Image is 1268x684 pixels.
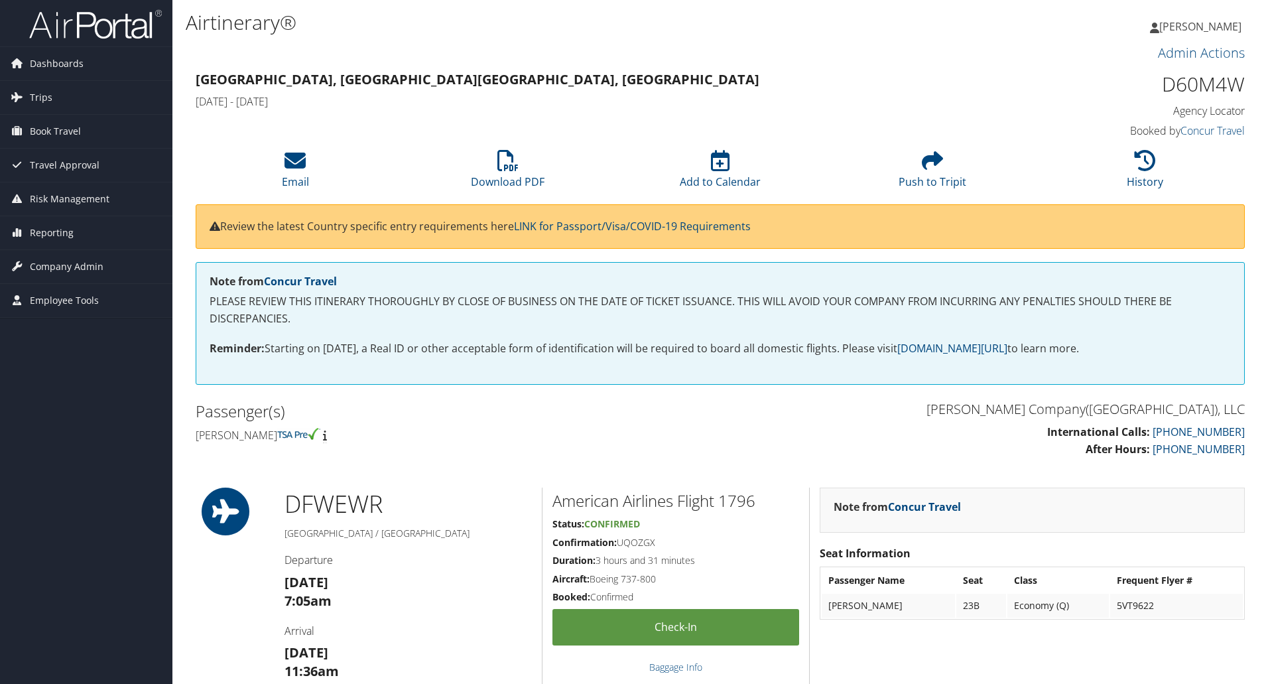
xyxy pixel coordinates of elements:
h4: [PERSON_NAME] [196,428,710,443]
h5: Boeing 737-800 [552,573,799,586]
h4: Arrival [285,624,532,638]
span: Company Admin [30,250,103,283]
a: Admin Actions [1158,44,1245,62]
span: Employee Tools [30,284,99,317]
a: Add to Calendar [680,157,761,189]
td: [PERSON_NAME] [822,594,955,618]
span: Travel Approval [30,149,99,182]
strong: Seat Information [820,546,911,561]
strong: Note from [210,274,337,289]
a: Push to Tripit [899,157,966,189]
th: Frequent Flyer # [1110,569,1243,592]
a: Download PDF [471,157,544,189]
h2: American Airlines Flight 1796 [552,490,799,512]
strong: Duration: [552,554,596,567]
a: Check-in [552,609,799,646]
strong: [DATE] [285,573,328,591]
a: Concur Travel [888,500,961,514]
strong: After Hours: [1086,442,1150,456]
span: [PERSON_NAME] [1159,19,1241,34]
strong: [DATE] [285,644,328,661]
a: Concur Travel [264,274,337,289]
a: Concur Travel [1180,123,1245,138]
a: Email [282,157,309,189]
p: Starting on [DATE], a Real ID or other acceptable form of identification will be required to boar... [210,340,1231,358]
strong: Booked: [552,590,590,603]
a: History [1127,157,1163,189]
td: Economy (Q) [1007,594,1109,618]
h5: [GEOGRAPHIC_DATA] / [GEOGRAPHIC_DATA] [285,527,532,540]
span: Reporting [30,216,74,249]
h1: DFW EWR [285,488,532,521]
th: Class [1007,569,1109,592]
a: [PHONE_NUMBER] [1153,425,1245,439]
td: 23B [956,594,1005,618]
span: Book Travel [30,115,81,148]
strong: Confirmation: [552,536,617,549]
a: [PERSON_NAME] [1150,7,1255,46]
h1: D60M4W [997,70,1245,98]
h1: Airtinerary® [186,9,899,36]
span: Dashboards [30,47,84,80]
span: Risk Management [30,182,109,216]
th: Passenger Name [822,569,955,592]
span: Trips [30,81,52,114]
strong: International Calls: [1047,425,1150,439]
h3: [PERSON_NAME] Company([GEOGRAPHIC_DATA]), LLC [730,400,1245,419]
a: LINK for Passport/Visa/COVID-19 Requirements [514,219,751,234]
a: [DOMAIN_NAME][URL] [897,341,1007,356]
h5: UQOZGX [552,536,799,549]
h4: Booked by [997,123,1245,138]
a: Baggage Info [649,661,702,673]
strong: Note from [834,500,961,514]
img: tsa-precheck.png [277,428,320,440]
h2: Passenger(s) [196,400,710,423]
td: 5VT9622 [1110,594,1243,618]
h5: 3 hours and 31 minutes [552,554,799,567]
strong: 7:05am [285,592,332,610]
strong: Status: [552,517,584,530]
p: Review the latest Country specific entry requirements here [210,218,1231,236]
p: PLEASE REVIEW THIS ITINERARY THOROUGHLY BY CLOSE OF BUSINESS ON THE DATE OF TICKET ISSUANCE. THIS... [210,293,1231,327]
img: airportal-logo.png [29,9,162,40]
strong: 11:36am [285,662,339,680]
h4: Agency Locator [997,103,1245,118]
h5: Confirmed [552,590,799,604]
h4: [DATE] - [DATE] [196,94,978,109]
a: [PHONE_NUMBER] [1153,442,1245,456]
strong: Reminder: [210,341,265,356]
span: Confirmed [584,517,640,530]
strong: Aircraft: [552,573,590,585]
strong: [GEOGRAPHIC_DATA], [GEOGRAPHIC_DATA] [GEOGRAPHIC_DATA], [GEOGRAPHIC_DATA] [196,70,759,88]
h4: Departure [285,553,532,567]
th: Seat [956,569,1005,592]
